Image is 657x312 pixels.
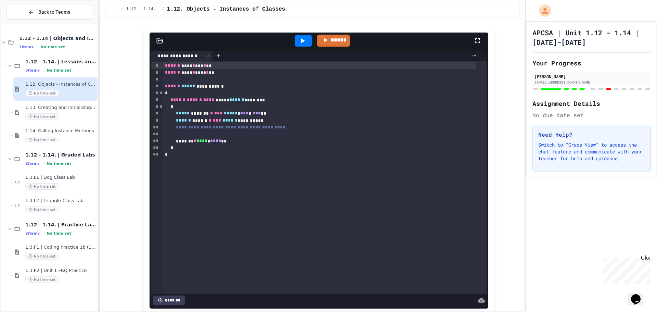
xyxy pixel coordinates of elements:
[25,82,96,87] span: 1.12. Objects - Instances of Classes
[532,99,651,108] h2: Assignment Details
[42,161,44,166] span: •
[532,58,651,68] h2: Your Progress
[19,45,34,49] span: 7 items
[538,130,645,139] h3: Need Help?
[628,285,650,305] iframe: chat widget
[532,3,553,18] div: My Account
[25,128,96,134] span: 1.14. Calling Instance Methods
[25,183,59,190] span: No time set
[162,7,164,12] span: /
[36,44,38,50] span: •
[25,105,96,111] span: 1.13. Creating and Initializing Objects: Constructors
[534,73,649,79] div: [PERSON_NAME]
[534,80,649,85] div: [EMAIL_ADDRESS][DOMAIN_NAME]
[47,68,71,73] span: No time set
[532,28,651,47] h1: APCSA | Unit 1.12 - 1.14 | [DATE]-[DATE]
[25,161,40,166] span: 2 items
[25,245,96,250] span: 1.3.P1 | Coding Practice 1b (1.7-1.15)
[25,90,59,97] span: No time set
[3,3,47,43] div: Chat with us now!Close
[25,268,96,274] span: 1.3.P2 | Unit 1 FRQ Practice
[42,67,44,73] span: •
[19,35,96,41] span: 1.12 - 1.14 | Objects and Instances of Classes
[25,68,40,73] span: 3 items
[25,222,96,228] span: 1.12 - 1.14. | Practice Labs
[25,253,59,260] span: No time set
[42,230,44,236] span: •
[111,7,118,12] span: ...
[25,113,59,120] span: No time set
[121,7,123,12] span: /
[25,231,40,236] span: 2 items
[538,141,645,162] p: Switch to "Grade View" to access the chat feature and communicate with your teacher for help and ...
[532,111,651,119] div: No due date set
[47,161,71,166] span: No time set
[25,175,96,180] span: 1.3.L1 | Dog Class Lab
[25,152,96,158] span: 1.12 - 1.14. | Graded Labs
[25,276,59,283] span: No time set
[25,198,96,204] span: 1.3.L2 | Triangle Class Lab
[38,9,70,16] span: Back to Teams
[126,7,159,12] span: 1.12 - 1.14. | Lessons and Notes
[6,5,92,20] button: Back to Teams
[167,5,285,13] span: 1.12. Objects - Instances of Classes
[25,59,96,65] span: 1.12 - 1.14. | Lessons and Notes
[47,231,71,236] span: No time set
[40,45,65,49] span: No time set
[25,137,59,143] span: No time set
[25,207,59,213] span: No time set
[600,255,650,284] iframe: chat widget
